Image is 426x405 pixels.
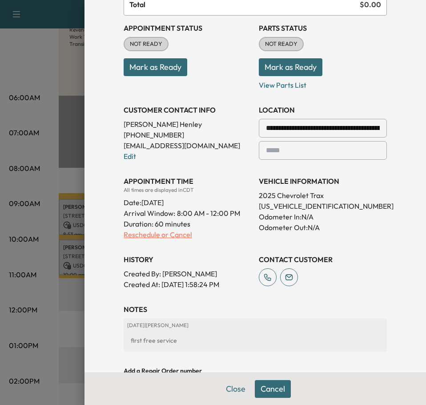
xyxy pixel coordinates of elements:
p: Created By : [PERSON_NAME] [124,268,252,279]
div: Date: [DATE] [124,194,252,208]
p: [PHONE_NUMBER] [124,130,252,140]
p: Created At : [DATE] 1:58:24 PM [124,279,252,290]
span: NOT READY [125,40,168,49]
button: Cancel [255,380,291,398]
a: Edit [124,152,136,161]
h4: Add a Repair Order number [124,366,387,375]
p: Reschedule or Cancel [124,229,252,240]
button: Close [220,380,251,398]
button: Mark as Ready [259,58,322,76]
h3: LOCATION [259,105,387,115]
p: [US_VEHICLE_IDENTIFICATION_NUMBER] [259,201,387,211]
h3: Parts Status [259,23,387,33]
p: 2025 Chevrolet Trax [259,190,387,201]
h3: APPOINTMENT TIME [124,176,252,186]
p: Odometer Out: N/A [259,222,387,233]
p: [PERSON_NAME] Henley [124,119,252,130]
h3: CUSTOMER CONTACT INFO [124,105,252,115]
p: Arrival Window: [124,208,252,219]
h3: VEHICLE INFORMATION [259,176,387,186]
h3: NOTES [124,304,387,315]
button: Mark as Ready [124,58,187,76]
p: Odometer In: N/A [259,211,387,222]
p: View Parts List [259,76,387,90]
p: [EMAIL_ADDRESS][DOMAIN_NAME] [124,140,252,151]
h3: Appointment Status [124,23,252,33]
div: first free service [127,332,383,348]
h3: CONTACT CUSTOMER [259,254,387,265]
p: Duration: 60 minutes [124,219,252,229]
h3: History [124,254,252,265]
div: All times are displayed in CDT [124,186,252,194]
span: 8:00 AM - 12:00 PM [177,208,240,219]
span: NOT READY [260,40,303,49]
p: [DATE] | [PERSON_NAME] [127,322,383,329]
